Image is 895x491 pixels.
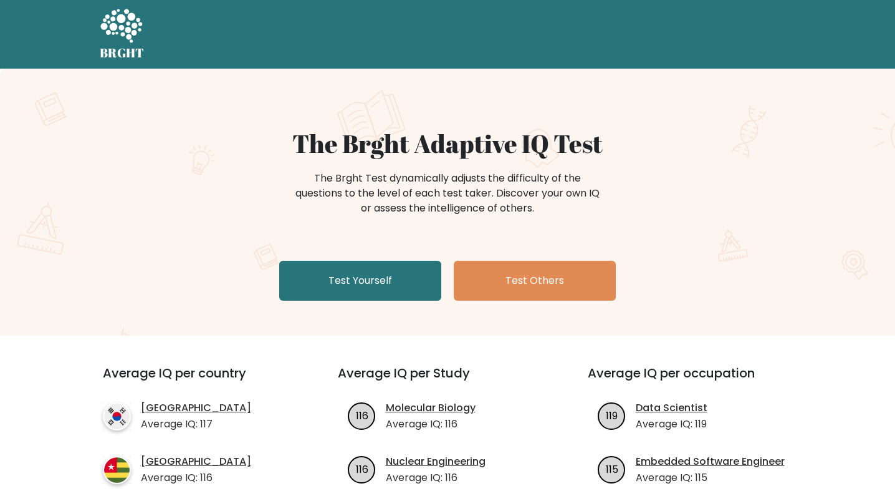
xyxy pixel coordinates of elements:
p: Average IQ: 116 [141,470,251,485]
text: 119 [606,408,618,422]
a: [GEOGRAPHIC_DATA] [141,454,251,469]
p: Average IQ: 119 [636,417,707,432]
p: Average IQ: 115 [636,470,785,485]
a: Embedded Software Engineer [636,454,785,469]
h3: Average IQ per country [103,366,293,396]
h3: Average IQ per Study [338,366,558,396]
img: country [103,456,131,484]
a: [GEOGRAPHIC_DATA] [141,401,251,416]
h3: Average IQ per occupation [588,366,808,396]
a: Test Yourself [279,261,441,301]
a: BRGHT [100,5,145,64]
a: Nuclear Engineering [386,454,486,469]
a: Molecular Biology [386,401,476,416]
a: Data Scientist [636,401,707,416]
text: 116 [355,408,368,422]
h1: The Brght Adaptive IQ Test [143,129,752,158]
p: Average IQ: 116 [386,470,486,485]
div: The Brght Test dynamically adjusts the difficulty of the questions to the level of each test take... [292,171,603,216]
text: 115 [605,462,618,476]
p: Average IQ: 117 [141,417,251,432]
a: Test Others [454,261,616,301]
img: country [103,402,131,430]
text: 116 [355,462,368,476]
p: Average IQ: 116 [386,417,476,432]
h5: BRGHT [100,46,145,61]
